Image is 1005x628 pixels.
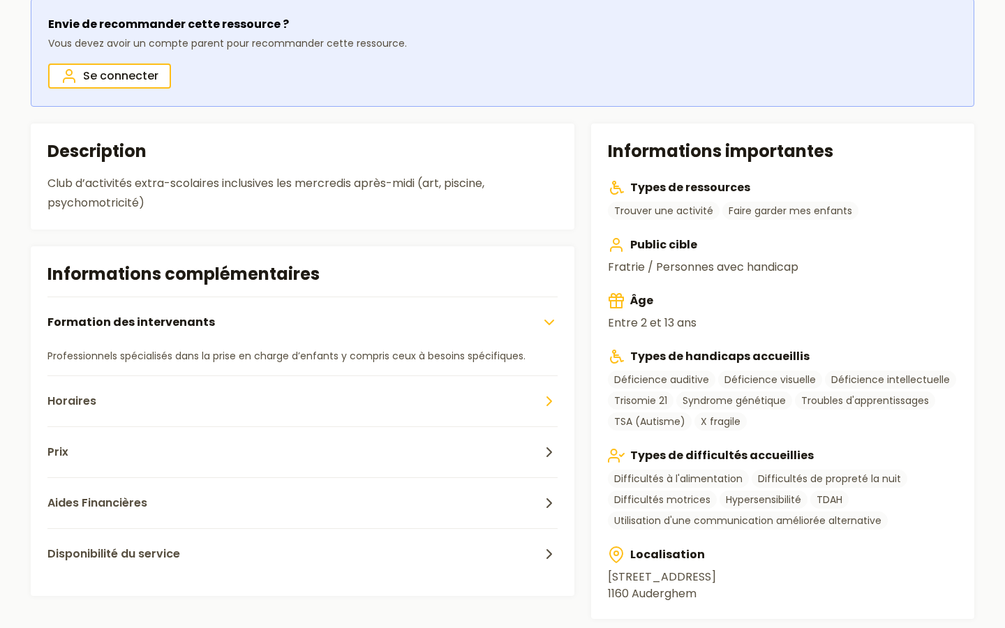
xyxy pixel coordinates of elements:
[694,412,747,431] a: X fragile
[48,36,407,52] p: Vous devez avoir un compte parent pour recommander cette ressource.
[47,477,558,528] button: Aides Financières
[676,391,792,410] a: Syndrome génétique
[608,202,720,220] a: Trouver une activité
[718,371,822,389] a: Déficience visuelle
[47,297,558,347] button: Formation des intervenants
[722,202,858,220] a: Faire garder mes enfants
[608,391,673,410] a: Trisomie 21
[608,491,717,509] a: Difficultés motrices
[608,348,958,365] h3: Types de handicaps accueillis
[47,444,68,461] span: Prix
[608,470,749,488] a: Difficultés à l'alimentation
[608,259,958,276] p: Fratrie / Personnes avec handicap
[752,470,907,488] a: Difficultés de propreté la nuit
[47,375,558,426] button: Horaires
[608,546,958,563] h3: Localisation
[608,179,958,196] h3: Types de ressources
[47,528,558,579] button: Disponibilité du service
[47,426,558,477] button: Prix
[48,16,407,33] p: Envie de recommander cette ressource ?
[47,263,558,285] h2: Informations complémentaires
[810,491,849,509] a: TDAH
[47,140,558,163] h2: Description
[47,174,558,213] div: Club d’activités extra-scolaires inclusives les mercredis après-midi (art, piscine, psychomotricité)
[47,347,558,364] p: Professionnels spécialisés dans la prise en charge d’enfants y compris ceux à besoins spécifiques.
[47,393,96,410] span: Horaires
[83,68,158,84] span: Se connecter
[608,292,958,309] h3: Âge
[608,412,692,431] a: TSA (Autisme)
[608,371,715,389] a: Déficience auditive
[608,511,888,530] a: Utilisation d'une communication améliorée alternative
[825,371,956,389] a: Déficience intellectuelle
[608,447,958,464] h3: Types de difficultés accueillies
[608,237,958,253] h3: Public cible
[47,314,215,331] span: Formation des intervenants
[608,315,958,331] p: Entre 2 et 13 ans
[47,495,147,511] span: Aides Financières
[608,140,958,163] h2: Informations importantes
[795,391,935,410] a: Troubles d'apprentissages
[720,491,807,509] a: Hypersensibilité
[48,63,171,89] a: Se connecter
[47,546,180,562] span: Disponibilité du service
[608,569,958,602] address: [STREET_ADDRESS] 1160 Auderghem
